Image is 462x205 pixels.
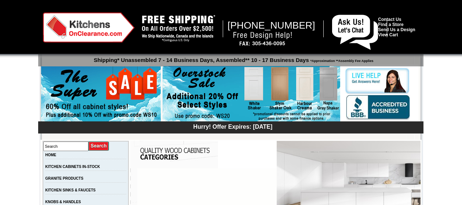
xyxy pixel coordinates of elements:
a: Find a Store [378,22,403,27]
input: Submit [88,141,109,151]
span: *Approximation **Assembly Fee Applies [309,57,374,63]
a: KITCHEN CABINETS IN-STOCK [45,165,100,169]
a: View Cart [378,32,398,37]
a: HOME [45,153,56,157]
span: [PHONE_NUMBER] [228,20,315,31]
a: Send Us a Design [378,27,415,32]
a: KITCHEN SINKS & FAUCETS [45,188,95,192]
a: Contact Us [378,17,401,22]
a: KNOBS & HANDLES [45,200,81,204]
img: Kitchens on Clearance Logo [43,12,135,43]
div: Hurry! Offer Expires: [DATE] [42,122,423,130]
p: Shipping* Unassembled 7 - 14 Business Days, Assembled** 10 - 17 Business Days [42,54,423,63]
a: GRANITE PRODUCTS [45,176,83,180]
